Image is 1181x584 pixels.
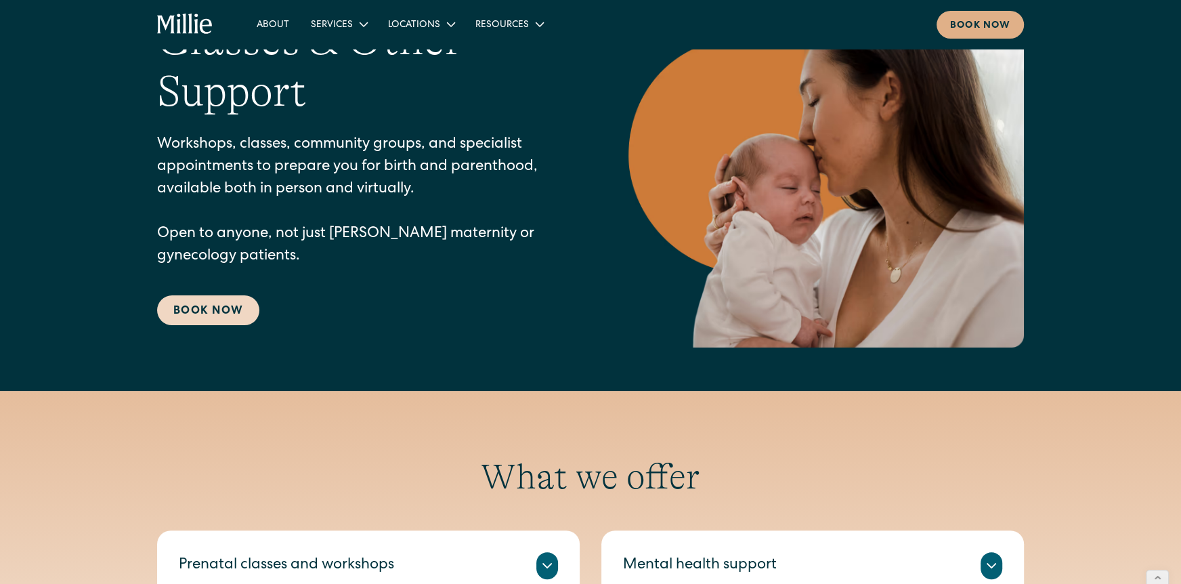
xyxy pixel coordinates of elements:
div: Services [300,13,377,35]
div: Resources [465,13,553,35]
a: Book now [937,11,1024,39]
a: About [246,13,300,35]
div: Locations [377,13,465,35]
div: Resources [475,18,529,33]
div: Services [311,18,353,33]
a: Book Now [157,295,259,325]
h2: What we offer [157,456,1024,498]
div: Locations [388,18,440,33]
div: Prenatal classes and workshops [179,555,394,577]
a: home [157,14,213,35]
p: Workshops, classes, community groups, and specialist appointments to prepare you for birth and pa... [157,134,574,268]
div: Mental health support [623,555,777,577]
h1: Classes & Other Support [157,14,574,119]
div: Book now [950,19,1010,33]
